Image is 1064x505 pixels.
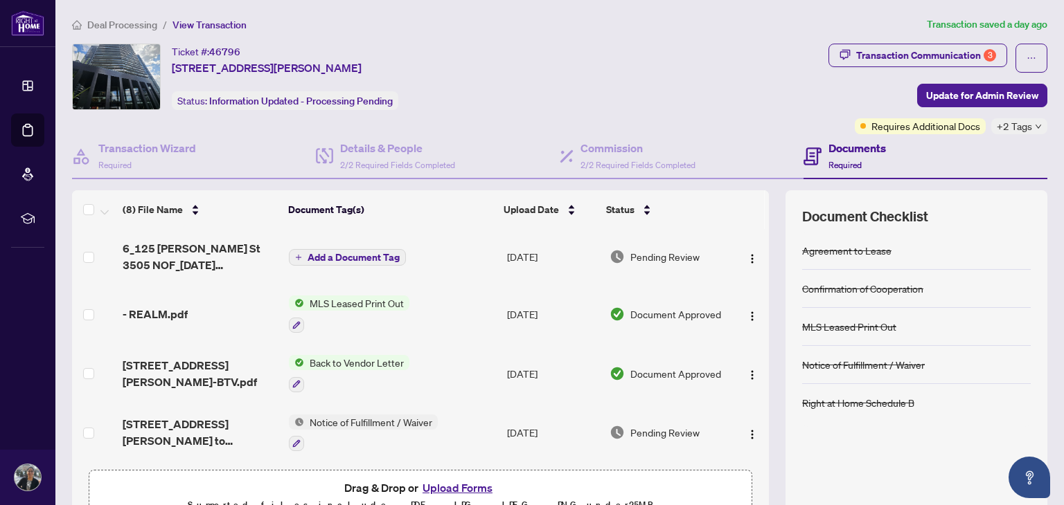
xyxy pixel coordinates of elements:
td: [DATE] [502,229,604,284]
img: Logo [747,311,758,322]
img: Status Icon [289,355,304,370]
img: Document Status [610,306,625,322]
div: Right at Home Schedule B [802,395,914,410]
span: Requires Additional Docs [871,118,980,134]
div: 3 [984,49,996,62]
span: Update for Admin Review [926,84,1038,107]
img: Document Status [610,366,625,381]
td: [DATE] [502,284,604,344]
th: Document Tag(s) [283,190,498,229]
img: Status Icon [289,295,304,311]
button: Transaction Communication3 [828,44,1007,67]
div: MLS Leased Print Out [802,319,896,334]
span: home [72,20,82,30]
button: Logo [741,421,763,443]
span: Document Approved [630,366,721,381]
th: Status [601,190,729,229]
span: Document Approved [630,306,721,322]
button: Logo [741,246,763,268]
span: Information Updated - Processing Pending [209,95,393,107]
span: 2/2 Required Fields Completed [580,160,695,170]
img: logo [11,10,44,36]
span: Deal Processing [87,19,157,31]
img: Document Status [610,249,625,264]
span: plus [295,254,302,261]
span: [STREET_ADDRESS][PERSON_NAME] to review.pdf [123,416,278,449]
button: Add a Document Tag [289,248,406,266]
img: Logo [747,429,758,440]
div: Confirmation of Cooperation [802,281,923,296]
span: Pending Review [630,425,700,440]
span: Document Checklist [802,207,928,226]
li: / [163,17,167,33]
button: Update for Admin Review [917,84,1047,107]
button: Open asap [1009,457,1050,498]
img: Profile Icon [15,464,41,490]
img: Logo [747,253,758,264]
div: Notice of Fulfillment / Waiver [802,357,925,372]
h4: Documents [828,140,886,156]
span: [STREET_ADDRESS][PERSON_NAME]-BTV.pdf [123,357,278,390]
button: Logo [741,303,763,325]
h4: Transaction Wizard [98,140,196,156]
img: Document Status [610,425,625,440]
span: Drag & Drop or [344,479,497,497]
div: Ticket #: [172,44,240,59]
span: View Transaction [172,19,247,31]
span: Required [828,160,862,170]
span: MLS Leased Print Out [304,295,409,311]
span: [STREET_ADDRESS][PERSON_NAME] [172,59,362,76]
td: [DATE] [502,344,604,403]
button: Logo [741,362,763,385]
div: Transaction Communication [856,44,996,66]
span: down [1035,123,1042,130]
img: Status Icon [289,414,304,430]
span: 2/2 Required Fields Completed [340,160,455,170]
button: Add a Document Tag [289,249,406,266]
button: Upload Forms [418,479,497,497]
div: Agreement to Lease [802,243,892,258]
button: Status IconBack to Vendor Letter [289,355,409,392]
span: 46796 [209,46,240,58]
span: Add a Document Tag [308,252,400,262]
span: (8) File Name [123,202,183,217]
img: Logo [747,369,758,380]
span: +2 Tags [997,118,1032,134]
span: Upload Date [504,202,559,217]
button: Status IconMLS Leased Print Out [289,295,409,333]
img: IMG-C12218882_1.jpg [73,44,160,109]
h4: Details & People [340,140,455,156]
span: Notice of Fulfillment / Waiver [304,414,438,430]
article: Transaction saved a day ago [927,17,1047,33]
th: Upload Date [498,190,601,229]
span: Back to Vendor Letter [304,355,409,370]
span: 6_125 [PERSON_NAME] St 3505 NOF_[DATE] 13_14_28.pdf [123,240,278,273]
td: [DATE] [502,403,604,463]
div: Status: [172,91,398,110]
span: Pending Review [630,249,700,264]
span: Required [98,160,132,170]
th: (8) File Name [117,190,283,229]
span: - REALM.pdf [123,306,188,322]
h4: Commission [580,140,695,156]
button: Status IconNotice of Fulfillment / Waiver [289,414,438,452]
span: Status [606,202,635,217]
span: ellipsis [1027,53,1036,63]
